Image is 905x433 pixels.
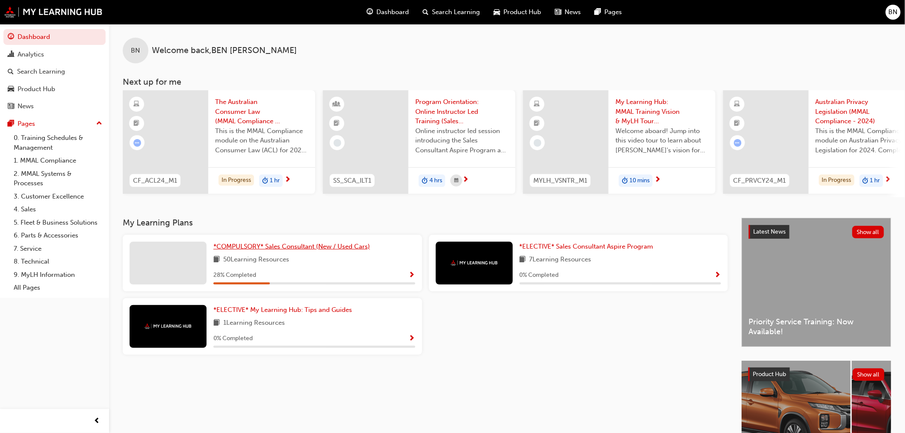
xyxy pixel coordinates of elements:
span: Latest News [754,228,786,235]
a: SS_SCA_ILT1Program Orientation: Online Instructor Led Training (Sales Consultant Aspire Program)O... [323,90,515,194]
a: Latest NewsShow all [749,225,884,239]
span: 0 % Completed [213,334,253,344]
span: next-icon [654,176,661,184]
span: pages-icon [8,120,14,128]
h3: Next up for me [109,77,905,87]
span: next-icon [462,176,469,184]
div: Pages [18,119,35,129]
span: 7 Learning Resources [529,255,592,265]
span: 1 hr [870,176,880,186]
a: *COMPULSORY* Sales Consultant (New / Used Cars) [213,242,373,252]
a: MYLH_VSNTR_M1My Learning Hub: MMAL Training Vision & MyLH Tour (Elective)Welcome aboard! Jump int... [523,90,716,194]
h3: My Learning Plans [123,218,728,228]
div: News [18,101,34,111]
img: mmal [451,260,498,266]
span: search-icon [423,7,429,18]
span: booktick-icon [134,118,140,129]
div: Product Hub [18,84,55,94]
button: Show Progress [715,270,721,281]
span: News [565,7,581,17]
a: search-iconSearch Learning [416,3,487,21]
span: car-icon [8,86,14,93]
span: news-icon [555,7,561,18]
span: 1 hr [270,176,280,186]
span: car-icon [494,7,500,18]
a: *ELECTIVE* My Learning Hub: Tips and Guides [213,305,355,315]
span: This is the MMAL Compliance module on the Australian Consumer Law (ACL) for 2024. Complete this m... [215,126,308,155]
span: Priority Service Training: Now Available! [749,317,884,336]
span: learningResourceType_ELEARNING-icon [734,99,740,110]
span: My Learning Hub: MMAL Training Vision & MyLH Tour (Elective) [615,97,709,126]
span: pages-icon [594,7,601,18]
span: 1 Learning Resources [223,318,285,329]
div: Search Learning [17,67,65,77]
a: 9. MyLH Information [10,268,106,282]
a: 6. Parts & Accessories [10,229,106,242]
span: learningRecordVerb_ATTEMPT-icon [734,139,742,147]
span: book-icon [520,255,526,265]
a: 7. Service [10,242,106,255]
a: news-iconNews [548,3,588,21]
span: next-icon [885,176,891,184]
span: booktick-icon [734,118,740,129]
span: news-icon [8,103,14,110]
span: CF_PRVCY24_M1 [733,176,786,186]
span: search-icon [8,68,14,76]
span: Search Learning [432,7,480,17]
span: duration-icon [262,175,268,187]
button: Show all [853,368,885,381]
span: *ELECTIVE* My Learning Hub: Tips and Guides [213,306,352,314]
span: Product Hub [503,7,541,17]
a: Analytics [3,47,106,62]
span: MYLH_VSNTR_M1 [533,176,587,186]
button: BN [886,5,901,20]
span: booktick-icon [334,118,340,129]
span: BN [889,7,898,17]
a: *ELECTIVE* Sales Consultant Aspire Program [520,242,657,252]
button: Pages [3,116,106,132]
span: learningResourceType_ELEARNING-icon [534,99,540,110]
span: prev-icon [94,416,101,427]
a: Dashboard [3,29,106,45]
button: Show all [852,226,884,238]
a: 4. Sales [10,203,106,216]
button: DashboardAnalyticsSearch LearningProduct HubNews [3,27,106,116]
img: mmal [145,323,192,329]
div: Analytics [18,50,44,59]
span: duration-icon [622,175,628,187]
span: 4 hrs [429,176,442,186]
button: Show Progress [409,333,415,344]
span: The Australian Consumer Law (MMAL Compliance - 2024) [215,97,308,126]
span: Program Orientation: Online Instructor Led Training (Sales Consultant Aspire Program) [415,97,509,126]
span: duration-icon [422,175,428,187]
span: *ELECTIVE* Sales Consultant Aspire Program [520,243,654,250]
span: Show Progress [409,335,415,343]
span: Welcome aboard! Jump into this video tour to learn about [PERSON_NAME]'s vision for your learning... [615,126,709,155]
span: guage-icon [367,7,373,18]
span: learningRecordVerb_NONE-icon [534,139,541,147]
span: 28 % Completed [213,270,256,280]
span: Pages [604,7,622,17]
img: mmal [4,6,103,18]
span: SS_SCA_ILT1 [333,176,371,186]
a: 8. Technical [10,255,106,268]
span: BN [131,46,140,56]
span: duration-icon [863,175,869,187]
span: 50 Learning Resources [223,255,289,265]
a: All Pages [10,281,106,294]
a: News [3,98,106,114]
span: book-icon [213,255,220,265]
a: 3. Customer Excellence [10,190,106,203]
div: In Progress [219,175,254,186]
span: 10 mins [630,176,650,186]
span: Product Hub [753,371,787,378]
span: learningResourceType_ELEARNING-icon [134,99,140,110]
a: pages-iconPages [588,3,629,21]
a: guage-iconDashboard [360,3,416,21]
span: Show Progress [409,272,415,279]
a: 5. Fleet & Business Solutions [10,216,106,229]
span: next-icon [284,176,291,184]
a: 1. MMAL Compliance [10,154,106,167]
a: Latest NewsShow allPriority Service Training: Now Available! [742,218,891,347]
